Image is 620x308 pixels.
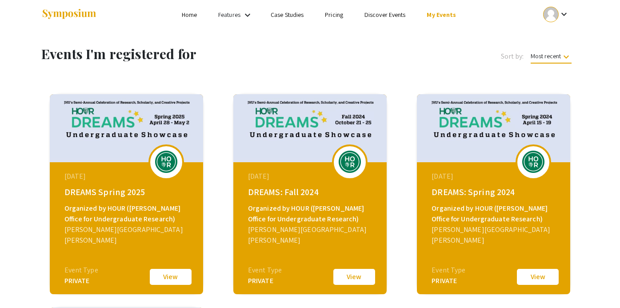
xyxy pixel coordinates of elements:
[325,11,343,19] a: Pricing
[242,10,253,20] mat-icon: Expand Features list
[153,151,180,173] img: dreams-spring-2025_eventLogo_7b54a7_.png
[432,203,558,224] div: Organized by HOUR ([PERSON_NAME] Office for Undergraduate Research)
[248,276,282,286] div: PRIVATE
[364,11,406,19] a: Discover Events
[427,11,456,19] a: My Events
[41,8,97,20] img: Symposium by ForagerOne
[248,171,374,182] div: [DATE]
[218,11,240,19] a: Features
[233,94,387,162] img: dreams-fall-2024_eventCoverPhoto_0caa39__thumb.jpg
[7,268,38,301] iframe: Chat
[64,203,191,224] div: Organized by HOUR ([PERSON_NAME] Office for Undergraduate Research)
[248,265,282,276] div: Event Type
[336,151,363,173] img: dreams-fall-2024_eventLogo_ff6658_.png
[501,51,524,62] span: Sort by:
[248,185,374,199] div: DREAMS: Fall 2024
[41,46,349,62] h1: Events I'm registered for
[432,171,558,182] div: [DATE]
[417,94,570,162] img: dreams-spring-2024_eventCoverPhoto_ffb700__thumb.jpg
[64,265,98,276] div: Event Type
[248,224,374,246] div: [PERSON_NAME][GEOGRAPHIC_DATA][PERSON_NAME]
[182,11,197,19] a: Home
[432,185,558,199] div: DREAMS: Spring 2024
[248,203,374,224] div: Organized by HOUR ([PERSON_NAME] Office for Undergraduate Research)
[64,224,191,246] div: [PERSON_NAME][GEOGRAPHIC_DATA][PERSON_NAME]
[64,276,98,286] div: PRIVATE
[520,151,547,173] img: dreams-spring-2024_eventLogo_346f6f_.png
[432,265,465,276] div: Event Type
[64,185,191,199] div: DREAMS Spring 2025
[64,171,191,182] div: [DATE]
[531,52,572,64] span: Most recent
[271,11,304,19] a: Case Studies
[50,94,203,162] img: dreams-spring-2025_eventCoverPhoto_df4d26__thumb.jpg
[516,268,560,286] button: View
[148,268,193,286] button: View
[432,224,558,246] div: [PERSON_NAME][GEOGRAPHIC_DATA][PERSON_NAME]
[432,276,465,286] div: PRIVATE
[524,48,579,64] button: Most recent
[534,4,579,24] button: Expand account dropdown
[332,268,376,286] button: View
[559,9,569,20] mat-icon: Expand account dropdown
[561,52,572,62] mat-icon: keyboard_arrow_down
